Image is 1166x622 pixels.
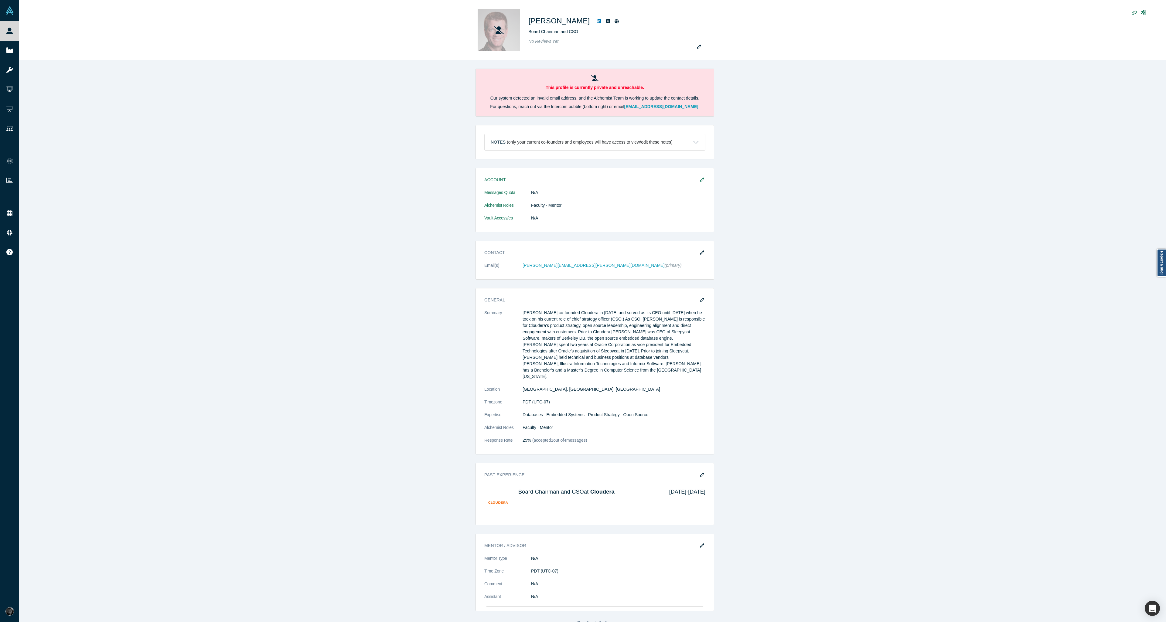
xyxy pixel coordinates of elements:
[484,84,705,91] p: This profile is currently private and unreachable.
[484,104,705,110] p: For questions, reach out via the Intercom bubble (bottom right) or email .
[5,6,14,15] img: Alchemist Vault Logo
[529,29,578,34] span: Board Chairman and CSO
[484,310,523,386] dt: Summary
[491,139,506,145] h3: Notes
[484,202,531,215] dt: Alchemist Roles
[523,424,705,431] dd: Faculty · Mentor
[531,593,705,600] dd: N/A
[5,607,14,616] img: Rami C.'s Account
[661,489,705,516] div: [DATE] - [DATE]
[529,15,590,26] h1: [PERSON_NAME]
[484,555,531,568] dt: Mentor Type
[484,95,705,101] p: Our system detected an invalid email address, and the Alchemist Team is working to update the con...
[531,438,587,443] span: (accepted 1 out of 4 messages)
[484,568,531,581] dt: Time Zone
[523,310,705,380] p: [PERSON_NAME] co-founded Cloudera in [DATE] and served as its CEO until [DATE] when he took on hi...
[523,399,705,405] dd: PDT (UTC-07)
[531,215,705,221] dd: N/A
[484,581,531,593] dt: Comment
[484,399,523,412] dt: Timezone
[484,386,523,399] dt: Location
[531,555,705,562] dd: N/A
[484,189,531,202] dt: Messages Quota
[484,262,523,275] dt: Email(s)
[529,39,559,44] span: No Reviews Yet
[484,437,523,450] dt: Response Rate
[518,489,661,495] h4: Board Chairman and CSO at
[484,593,531,606] dt: Assistant
[523,438,531,443] span: 25%
[523,386,705,393] dd: [GEOGRAPHIC_DATA], [GEOGRAPHIC_DATA], [GEOGRAPHIC_DATA]
[485,134,705,150] button: Notes (only your current co-founders and employees will have access to view/edit these notes)
[484,215,531,228] dt: Vault Access/es
[484,472,697,478] h3: Past Experience
[665,263,682,268] span: (primary)
[531,202,705,209] dd: Faculty · Mentor
[484,297,697,303] h3: General
[484,177,697,183] h3: Account
[484,250,697,256] h3: Contact
[507,140,673,145] p: (only your current co-founders and employees will have access to view/edit these notes)
[484,412,523,424] dt: Expertise
[484,424,523,437] dt: Alchemist Roles
[1157,249,1166,277] a: Report a bug!
[523,263,665,268] a: [PERSON_NAME][EMAIL_ADDRESS][PERSON_NAME][DOMAIN_NAME]
[531,568,705,574] dd: PDT (UTC-07)
[531,581,705,587] dd: N/A
[484,542,697,549] h3: Mentor / Advisor
[624,104,698,109] a: [EMAIL_ADDRESS][DOMAIN_NAME]
[531,189,705,196] dd: N/A
[523,412,648,417] span: Databases · Embedded Systems · Product Strategy · Open Source
[484,489,512,516] img: Cloudera's Logo
[590,489,615,495] a: Cloudera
